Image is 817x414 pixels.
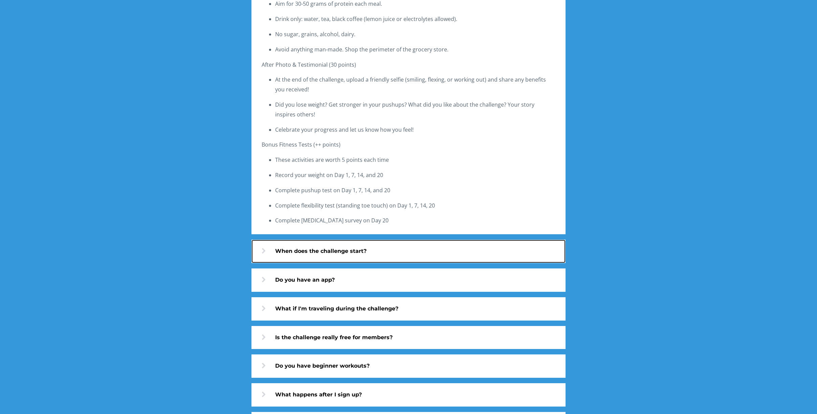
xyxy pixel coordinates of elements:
li: Did you lose weight? Get stronger in your pushups? What did you like about the challenge? Your st... [275,100,555,119]
li: Avoid anything man-made. Shop the perimeter of the grocery store. [275,45,555,55]
li: No sugar, grains, alcohol, dairy. [275,29,555,39]
a: What happens after I sign up? [251,383,566,407]
li: Complete [MEDICAL_DATA] survey on Day 20 [275,216,555,225]
a: Do you have an app? [251,268,566,292]
div: After Photo & Testimonial (30 points) [262,60,555,70]
li: Complete pushup test on Day 1, 7, 14, and 20 [275,186,555,195]
li: Record your weight on Day 1, 7, 14, and 20 [275,170,555,180]
a: What if I'm traveling during the challenge? [251,297,566,321]
li: Celebrate your progress and let us know how you feel! [275,125,555,135]
li: At the end of the challenge, upload a friendly selfie (smiling, flexing, or working out) and shar... [275,75,555,94]
li: Complete flexibility test (standing toe touch) on Day 1, 7, 14, 20 [275,201,555,211]
li: These activities are worth 5 points each time [275,155,555,165]
div: Bonus Fitness Tests (++ points) [262,140,555,150]
a: Do you have beginner workouts? [251,354,566,378]
a: Is the challenge really free for members? [251,326,566,349]
a: When does the challenge start? [251,240,566,263]
li: Drink only: water, tea, black coffee (lemon juice or electrolytes allowed). [275,14,555,24]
